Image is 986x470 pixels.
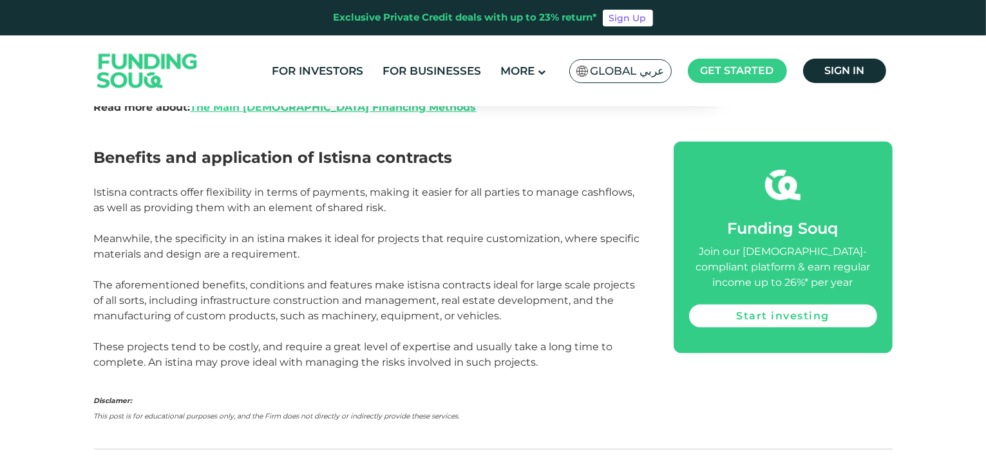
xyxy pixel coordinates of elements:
[765,167,801,203] img: fsicon
[701,64,774,77] span: Get started
[591,64,665,79] span: Global عربي
[94,397,133,405] em: Disclamer:
[84,39,211,104] img: Logo
[576,66,588,77] img: SA Flag
[94,341,613,368] span: These projects tend to be costly, and require a great level of expertise and usually take a long ...
[191,101,477,113] a: The Main [DEMOGRAPHIC_DATA] Financing Methods
[94,279,636,322] span: The aforementioned benefits, conditions and features make istisna contracts ideal for large scale...
[269,61,366,82] a: For Investors
[603,10,653,26] a: Sign Up
[803,59,886,83] a: Sign in
[500,64,535,77] span: More
[689,244,877,290] div: Join our [DEMOGRAPHIC_DATA]-compliant platform & earn regular income up to 26%* per year
[94,186,635,214] span: Istisna contracts offer flexibility in terms of payments, making it easier for all parties to man...
[94,412,460,420] em: This post is for educational purposes only, and the Firm does not directly or indirectly provide ...
[94,232,640,260] span: Meanwhile, the specificity in an istina makes it ideal for projects that require customization, w...
[824,64,864,77] span: Sign in
[728,219,839,238] span: Funding Souq
[379,61,484,82] a: For Businesses
[334,10,598,25] div: Exclusive Private Credit deals with up to 23% return*
[94,101,477,113] span: Read more about:
[94,148,453,167] span: Benefits and application of Istisna contracts
[689,305,877,328] a: Start investing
